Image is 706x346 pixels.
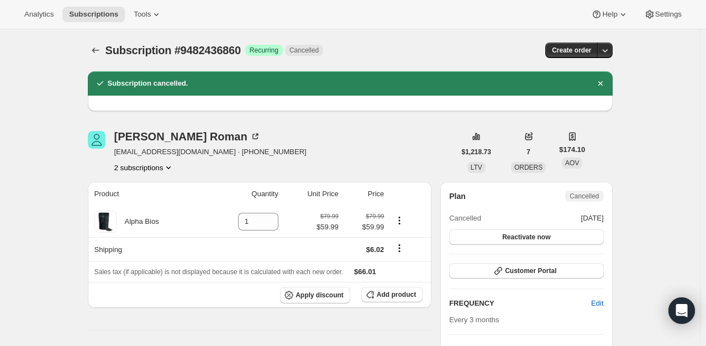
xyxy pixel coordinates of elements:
button: Help [584,7,635,22]
span: Help [602,10,617,19]
h2: Subscription cancelled. [108,78,188,89]
span: AOV [565,159,579,167]
th: Quantity [207,182,282,206]
th: Shipping [88,237,207,261]
h2: Plan [449,191,466,202]
span: Subscription #9482436860 [106,44,241,56]
span: Edit [591,298,603,309]
span: Every 3 months [449,316,499,324]
button: Analytics [18,7,60,22]
span: [DATE] [581,213,604,224]
button: Customer Portal [449,263,603,279]
button: Shipping actions [391,242,408,254]
span: Apply discount [296,291,344,300]
span: 7 [526,148,530,156]
span: ORDERS [514,164,542,171]
span: Tools [134,10,151,19]
span: Cancelled [570,192,599,201]
button: Create order [545,43,598,58]
h2: FREQUENCY [449,298,591,309]
div: Open Intercom Messenger [668,297,695,324]
span: Myrna Roman [88,131,106,149]
button: 7 [520,144,537,160]
button: Tools [127,7,168,22]
small: $79.99 [320,213,339,219]
span: $6.02 [366,245,384,254]
span: Subscriptions [69,10,118,19]
span: $174.10 [559,144,585,155]
span: [EMAIL_ADDRESS][DOMAIN_NAME] · [PHONE_NUMBER] [114,146,307,158]
button: Product actions [114,162,175,173]
span: LTV [471,164,482,171]
button: Reactivate now [449,229,603,245]
th: Unit Price [282,182,342,206]
button: Subscriptions [88,43,103,58]
span: Cancelled [289,46,319,55]
span: $66.01 [354,268,376,276]
span: $59.99 [317,222,339,233]
div: Alpha Bios [117,216,159,227]
span: Analytics [24,10,54,19]
button: Edit [584,295,610,312]
button: $1,218.73 [455,144,498,160]
div: [PERSON_NAME] Roman [114,131,261,142]
small: $79.99 [366,213,384,219]
span: Sales tax (if applicable) is not displayed because it is calculated with each new order. [94,268,344,276]
span: Customer Portal [505,266,556,275]
span: Add product [377,290,416,299]
span: Recurring [250,46,278,55]
span: Reactivate now [502,233,550,242]
button: Settings [637,7,688,22]
th: Product [88,182,207,206]
span: Create order [552,46,591,55]
th: Price [342,182,388,206]
span: Cancelled [449,213,481,224]
button: Apply discount [280,287,350,303]
button: Dismiss notification [593,76,608,91]
span: $1,218.73 [462,148,491,156]
button: Subscriptions [62,7,125,22]
button: Product actions [391,214,408,227]
span: Settings [655,10,682,19]
span: $59.99 [345,222,384,233]
button: Add product [361,287,423,302]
